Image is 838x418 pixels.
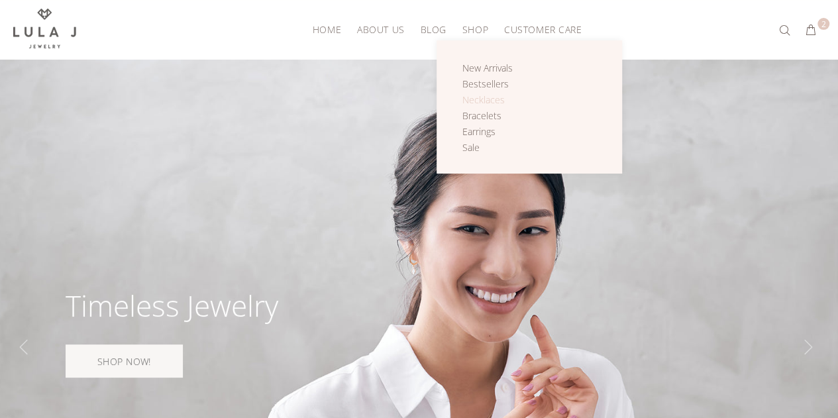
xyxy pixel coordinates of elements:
a: Necklaces [462,92,528,108]
span: Sale [462,141,480,154]
span: Necklaces [462,93,505,106]
a: Bracelets [462,108,528,124]
a: New Arrivals [462,60,528,76]
a: SHOP NOW! [66,344,183,378]
a: Earrings [462,124,528,140]
a: Shop [454,19,496,40]
span: New Arrivals [462,62,513,74]
span: Customer Care [504,25,582,34]
a: Customer Care [496,19,582,40]
span: HOME [313,25,341,34]
a: HOME [305,19,349,40]
button: 2 [799,20,823,41]
a: Sale [462,140,528,156]
span: Shop [462,25,488,34]
div: Timeless Jewelry [66,291,278,320]
span: Bracelets [462,109,501,122]
span: Blog [420,25,446,34]
a: Blog [412,19,454,40]
span: Bestsellers [462,78,509,90]
span: About Us [357,25,404,34]
span: Earrings [462,125,496,138]
a: About Us [349,19,412,40]
a: Bestsellers [462,76,528,92]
